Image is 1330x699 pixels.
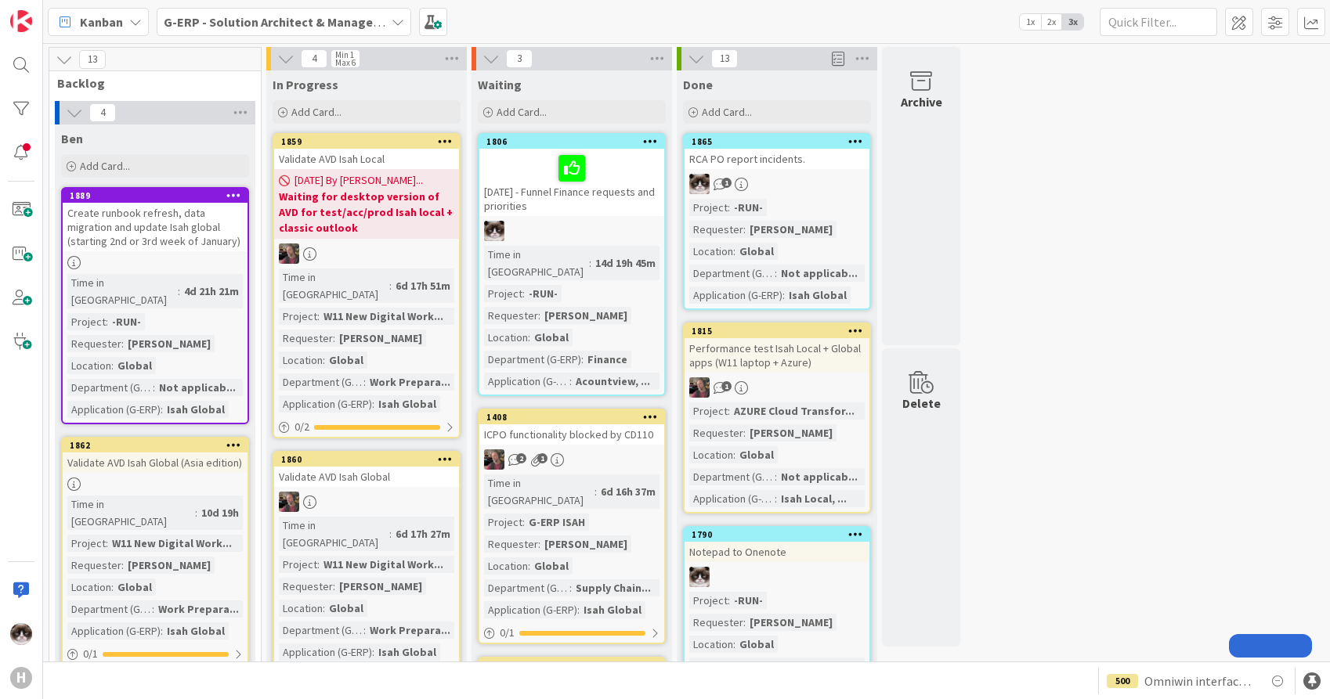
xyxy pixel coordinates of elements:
div: Global [735,446,778,463]
div: Max 6 [335,59,356,67]
span: : [728,402,730,420]
span: Waiting [478,77,522,92]
span: Ben [61,131,83,146]
span: : [538,307,540,324]
div: 1806[DATE] - Funnel Finance requests and priorities [479,135,664,216]
span: : [782,286,785,304]
div: 1815 [685,324,869,338]
span: Kanban [80,13,123,31]
div: Time in [GEOGRAPHIC_DATA] [67,495,195,530]
div: 1860Validate AVD Isah Global [274,452,459,487]
span: : [389,525,392,542]
div: 1859 [281,136,459,147]
div: Department (G-ERP) [279,622,363,639]
span: 4 [89,103,116,122]
div: 1862 [63,438,248,452]
a: 1408ICPO functionality blocked by CD110BFTime in [GEOGRAPHIC_DATA]:6d 16h 37mProject:G-ERP ISAHRe... [478,409,666,644]
div: Project [689,592,728,609]
div: Isah Global [374,643,440,661]
b: G-ERP - Solution Architect & Management [164,14,403,30]
span: : [743,424,746,441]
div: Time in [GEOGRAPHIC_DATA] [67,274,178,308]
div: Kv [685,567,869,587]
span: 13 [79,50,106,69]
span: : [733,243,735,260]
div: 1806 [486,136,664,147]
div: 1865 [685,135,869,149]
div: Isah Global [163,622,229,640]
div: Delete [902,394,941,413]
div: Time in [GEOGRAPHIC_DATA] [484,474,595,509]
div: Location [279,600,323,617]
div: Min 1 [335,51,354,59]
div: -RUN- [525,285,562,302]
span: : [775,265,777,282]
div: Isah Global [785,286,851,304]
div: Global [735,243,778,260]
a: 1859Validate AVD Isah Local[DATE] By [PERSON_NAME]...Waiting for desktop version of AVD for test/... [273,133,461,438]
span: : [389,277,392,294]
div: Time in [GEOGRAPHIC_DATA] [279,517,389,551]
div: Location [484,329,528,346]
div: Not applicab... [777,468,862,485]
div: 1862 [70,440,248,451]
span: 0 / 1 [83,646,98,662]
div: Requester [279,330,333,347]
div: Finance [584,351,631,368]
div: Work Prepara... [366,373,454,391]
div: 1806 [479,135,664,149]
span: : [161,622,163,640]
span: : [743,221,746,238]
div: Project [689,199,728,216]
span: Omniwin interface HCN Test [1144,672,1256,690]
span: : [372,643,374,661]
div: Location [689,636,733,653]
a: 1889Create runbook refresh, data migration and update Isah global (starting 2nd or 3rd week of Ja... [61,187,249,424]
span: : [569,579,572,596]
div: Time in [GEOGRAPHIC_DATA] [484,246,589,280]
span: 4 [301,49,327,68]
span: 3x [1062,14,1083,30]
div: Department (G-ERP) [484,351,581,368]
div: 0/1 [479,623,664,643]
div: 6d 17h 27m [392,525,454,542]
div: 4d 21h 21m [180,283,243,300]
div: Global [114,578,156,596]
div: Department (G-ERP) [484,579,569,596]
div: Location [689,243,733,260]
span: : [363,373,366,391]
div: -RUN- [730,199,767,216]
div: Application (G-ERP) [689,286,782,304]
span: 0 / 1 [500,625,515,641]
div: 0/2 [274,417,459,437]
span: : [528,557,530,575]
div: 1860 [274,452,459,467]
span: : [733,446,735,463]
span: : [323,351,325,369]
div: Project [689,402,728,420]
div: Global [735,636,778,653]
div: Kv [479,221,664,241]
img: BF [279,492,299,512]
div: 1865RCA PO report incidents. [685,135,869,169]
span: : [333,578,335,595]
img: BF [484,449,504,470]
a: 1860Validate AVD Isah GlobalBFTime in [GEOGRAPHIC_DATA]:6d 17h 27mProject:W11 New Digital Work...... [273,451,461,686]
span: : [121,335,124,352]
div: 1865 [692,136,869,147]
div: 1860 [281,454,459,465]
span: : [121,557,124,574]
div: Not applicab... [155,379,240,396]
a: 1862Validate AVD Isah Global (Asia edition)Time in [GEOGRAPHIC_DATA]:10d 19hProject:W11 New Digit... [61,437,249,665]
span: 1 [537,453,548,463]
span: Add Card... [80,159,130,173]
div: Application (G-ERP) [689,490,775,507]
span: : [152,600,154,618]
div: Global [530,329,573,346]
div: Work Prepara... [154,600,243,618]
div: Requester [67,335,121,352]
div: Acountview, ... [572,373,654,390]
div: W11 New Digital Work... [320,308,447,325]
div: 1862Validate AVD Isah Global (Asia edition) [63,438,248,473]
span: 1x [1020,14,1041,30]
